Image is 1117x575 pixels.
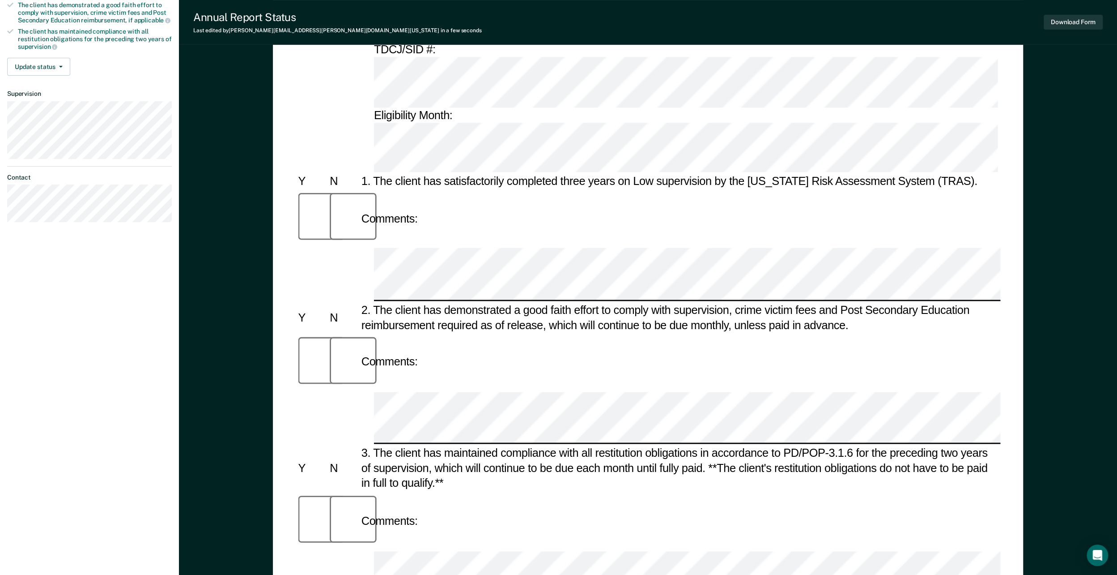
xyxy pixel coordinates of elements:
[134,17,170,24] span: applicable
[327,173,359,189] div: N
[7,174,172,181] dt: Contact
[296,173,327,189] div: Y
[193,27,482,34] div: Last edited by [PERSON_NAME][EMAIL_ADDRESS][PERSON_NAME][DOMAIN_NAME][US_STATE]
[7,90,172,98] dt: Supervision
[7,58,70,76] button: Update status
[296,309,327,325] div: Y
[441,27,482,34] span: in a few seconds
[359,514,420,529] div: Comments:
[371,107,1000,172] div: Eligibility Month:
[296,461,327,476] div: Y
[18,1,172,24] div: The client has demonstrated a good faith effort to comply with supervision, crime victim fees and...
[359,446,1000,491] div: 3. The client has maintained compliance with all restitution obligations in accordance to PD/POP-...
[359,302,1000,332] div: 2. The client has demonstrated a good faith effort to comply with supervision, crime victim fees ...
[18,28,172,51] div: The client has maintained compliance with all restitution obligations for the preceding two years of
[359,173,1000,189] div: 1. The client has satisfactorily completed three years on Low supervision by the [US_STATE] Risk ...
[327,461,359,476] div: N
[359,355,420,370] div: Comments:
[327,309,359,325] div: N
[18,43,57,50] span: supervision
[371,42,1000,107] div: TDCJ/SID #:
[1087,545,1108,566] div: Open Intercom Messenger
[193,11,482,24] div: Annual Report Status
[1044,15,1103,30] button: Download Form
[359,211,420,226] div: Comments:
